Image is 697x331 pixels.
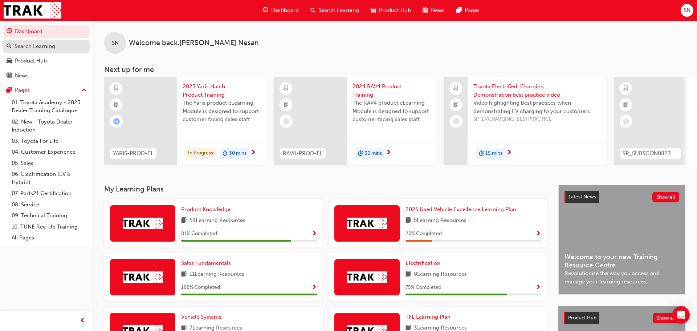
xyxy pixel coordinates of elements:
[114,100,119,110] span: booktick-icon
[9,116,90,136] a: 02. New - Toyota Dealer Induction
[311,231,317,237] span: Show Progress
[283,118,290,125] span: learningRecordVerb_NONE-icon
[405,259,443,267] a: Electrification
[358,149,363,158] span: duration-icon
[9,232,90,243] a: All Pages
[15,42,55,51] div: Search Learning
[3,54,90,68] a: Product Hub
[681,4,693,17] button: SN
[104,77,268,165] a: YARIS-PROD-EL2025 Yaris Hatch Product TrainingThe Yaris product eLearning Module is designed to s...
[535,231,541,237] span: Show Progress
[535,283,541,292] button: Show Progress
[9,199,90,210] a: 08. Service
[623,100,628,110] span: booktick-icon
[414,270,467,279] span: 8 Learning Resources
[114,84,119,93] span: learningResourceType_ELEARNING-icon
[405,205,519,214] a: 2025 Used Vehicle Excellence Learning Plan
[181,260,231,266] span: Sales Fundamentals
[506,150,512,156] span: next-icon
[3,84,90,97] button: Pages
[558,185,685,295] a: Latest NewsShow allWelcome to your new Training Resource CentreRevolutionise the way you access a...
[318,6,359,15] span: Search Learning
[311,229,317,238] button: Show Progress
[9,136,90,147] a: 03. Toyota For Life
[352,82,432,99] span: 2024 RAV4 Product Training
[3,40,90,53] a: Search Learning
[473,115,602,124] span: SP_EVCHARGING_BESTPRACTICE
[9,169,90,188] a: 06. Electrification (EV & Hybrid)
[82,86,87,95] span: up-icon
[9,221,90,233] a: 10. TUNE Rev-Up Training
[485,149,502,158] span: 15 mins
[186,148,216,158] div: In Progress
[9,188,90,199] a: 07. Parts21 Certification
[181,205,233,214] a: Product Knowledge
[181,314,221,320] span: Vehicle Systems
[451,3,485,18] a: pages-iconPages
[7,43,12,50] span: search-icon
[9,158,90,169] a: 05. Sales
[123,271,163,283] img: Trak
[4,2,61,19] img: Trak
[271,6,299,15] span: Dashboard
[684,6,690,15] span: SN
[564,269,679,286] span: Revolutionise the way you access and manage your learning resources.
[9,97,90,116] a: 01. Toyota Academy - 2025 Dealer Training Catalogue
[623,149,678,158] span: SP_SUBSCON0823_EL
[310,6,315,15] span: search-icon
[183,99,262,124] span: The Yaris product eLearning Module is designed to support customer facing sales staff with introd...
[365,3,417,18] a: car-iconProduct Hub
[623,118,629,125] span: learningRecordVerb_NONE-icon
[113,118,120,125] span: learningRecordVerb_ATTEMPT-icon
[113,149,154,158] span: YARIS-PROD-EL
[564,253,679,269] span: Welcome to your new Training Resource Centre
[405,230,442,238] span: 20 % Completed
[364,149,382,158] span: 30 mins
[379,6,411,15] span: Product Hub
[181,230,217,238] span: 81 % Completed
[347,218,387,229] img: Trak
[181,283,220,292] span: 100 % Completed
[672,306,690,324] div: Open Intercom Messenger
[405,270,411,279] span: book-icon
[305,3,365,18] a: search-iconSearch Learning
[9,146,90,158] a: 04. Customer Experience
[7,58,12,64] span: car-icon
[284,84,289,93] span: learningResourceType_ELEARNING-icon
[181,313,224,321] a: Vehicle Systems
[3,23,90,84] button: DashboardSearch LearningProduct HubNews
[431,6,445,15] span: News
[3,69,90,82] a: News
[250,150,256,156] span: next-icon
[473,99,602,115] span: Video highlighting best practices when demonstrating EV charging to your customers.
[15,57,47,65] div: Product Hub
[311,284,317,291] span: Show Progress
[405,314,451,320] span: TFL Learning Plan
[405,313,453,321] a: TFL Learning Plan
[104,185,547,193] h3: My Learning Plans
[465,6,480,15] span: Pages
[352,99,432,124] span: The RAV4 product eLearning Module is designed to support customer facing sales staff with introdu...
[535,284,541,291] span: Show Progress
[417,3,451,18] a: news-iconNews
[93,65,697,74] h3: Next up for me
[181,270,187,279] span: book-icon
[652,192,680,202] button: Show all
[568,315,596,321] span: Product Hub
[653,313,680,323] button: Show all
[479,149,484,158] span: duration-icon
[181,216,187,225] span: book-icon
[129,39,259,47] span: Welcome back , [PERSON_NAME] Nesan
[284,100,289,110] span: booktick-icon
[473,82,602,99] span: Toyota Electrified: Charging Demonstration best practice video
[453,118,460,125] span: learningRecordVerb_NONE-icon
[263,6,268,15] span: guage-icon
[123,218,163,229] img: Trak
[229,149,246,158] span: 30 mins
[405,260,440,266] span: Electrification
[444,77,607,165] a: Toyota Electrified: Charging Demonstration best practice videoVideo highlighting best practices w...
[181,206,231,213] span: Product Knowledge
[181,259,234,267] a: Sales Fundamentals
